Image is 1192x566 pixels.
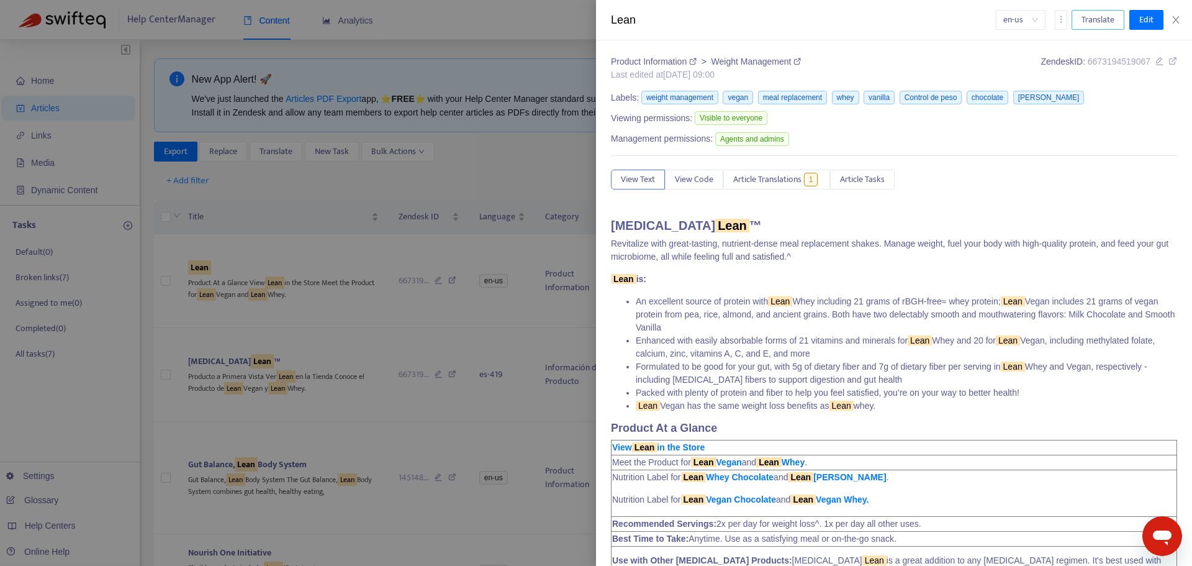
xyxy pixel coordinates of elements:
[612,517,1177,532] td: 2x per day for weight loss^. 1x per day all other uses.
[715,219,749,232] sqkw: Lean
[711,57,801,66] a: Weight Management
[691,457,716,467] sqkw: Lean
[612,493,1176,506] p: Nutrition Label for and
[675,173,713,186] span: View Code
[1129,10,1163,30] button: Edit
[636,295,1177,334] li: An excellent source of protein with Whey including 21 grams of rBGH-free≈ whey protein; Vegan inc...
[1072,10,1124,30] button: Translate
[758,91,827,104] span: meal replacement
[611,112,692,125] span: Viewing permissions:
[1088,57,1150,66] span: 6673194519067
[1003,11,1038,29] span: en-us
[768,296,792,306] sqkw: Lean
[612,442,705,452] strong: View in the Store
[790,495,816,504] sqkw: Lean
[1001,296,1025,306] sqkw: Lean
[636,401,875,411] span: Vegan has the same weight loss benefits as whey.
[862,555,887,565] sqkw: Lean
[804,173,818,186] span: 1
[1081,13,1114,27] span: Translate
[756,457,805,467] strong: Whey
[723,91,753,104] span: vegan
[1057,15,1065,24] span: more
[900,91,962,104] span: Control de peso
[612,532,1177,547] td: Anytime. Use as a satisfying meal or on-the-go snack.
[788,472,813,482] sqkw: Lean
[681,472,707,482] sqkw: Lean
[612,519,716,529] strong: Recommended Servings:
[695,111,767,125] span: Visible to everyone
[967,91,1008,104] span: chocolate
[611,57,699,66] a: Product Information
[636,360,1177,386] li: Formulated to be good for your gut, with 5g of dietary fiber and 7g of dietary fiber per serving ...
[681,495,707,504] sqkw: Lean
[733,173,801,186] span: Article Translations
[612,455,1177,470] td: Meet the Product for and .
[611,55,801,68] div: >
[636,334,1177,360] li: Enhanced with easily absorbable forms of 21 vitamins and minerals for Whey and 20 for Vegan, incl...
[1167,14,1185,26] button: Close
[681,495,777,504] strong: Vegan Chocolate
[612,534,689,544] strong: Best Time to Take:
[1142,516,1182,556] iframe: Button to launch messaging window
[864,91,895,104] span: vanilla
[790,495,869,504] strong: Vegan Whey.
[611,422,717,434] strong: Product At a Glance
[611,68,801,81] div: Last edited at [DATE] 09:00
[636,388,1019,398] span: Packed with plenty of protein and fiber to help you feel satisfied, you’re on your way to better ...
[611,274,636,284] sqkw: Lean
[611,219,762,232] span: [MEDICAL_DATA] ™
[832,91,859,104] span: whey
[621,173,655,186] span: View Text
[1139,13,1154,27] span: Edit
[632,442,657,452] sqkw: Lean
[908,335,932,345] sqkw: Lean
[611,12,996,29] div: Lean
[691,457,742,467] strong: Vegan
[612,442,705,452] a: ViewLeanin the Store
[691,457,742,467] a: LeanVegan
[1001,362,1025,372] sqkw: Lean
[681,472,774,482] a: LeanWhey Chocolate
[636,401,660,411] sqkw: Lean
[1041,55,1177,81] div: Zendesk ID:
[681,495,777,504] a: LeanVegan Chocolate
[1013,91,1085,104] span: [PERSON_NAME]
[665,170,723,189] button: View Code
[788,472,886,482] strong: [PERSON_NAME]
[611,91,639,104] span: Labels:
[681,472,774,482] strong: Whey Chocolate
[788,472,886,482] a: Lean[PERSON_NAME]
[756,457,782,467] sqkw: Lean
[790,495,869,504] a: LeanVegan Whey.
[996,335,1020,345] sqkw: Lean
[840,173,885,186] span: Article Tasks
[830,170,895,189] button: Article Tasks
[611,132,713,145] span: Management permissions:
[611,237,1177,263] p: Revitalize with great-tasting, nutrient-dense meal replacement shakes. Manage weight, fuel your b...
[612,555,792,565] strong: Use with Other [MEDICAL_DATA] Products:
[641,91,718,104] span: weight management
[1171,15,1181,25] span: close
[829,401,854,411] sqkw: Lean
[756,457,805,467] a: LeanWhey
[611,170,665,189] button: View Text
[723,170,830,189] button: Article Translations1
[715,132,789,146] span: Agents and admins
[611,274,646,284] strong: is:
[1055,10,1067,30] button: more
[612,471,1176,484] p: Nutrition Label for and .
